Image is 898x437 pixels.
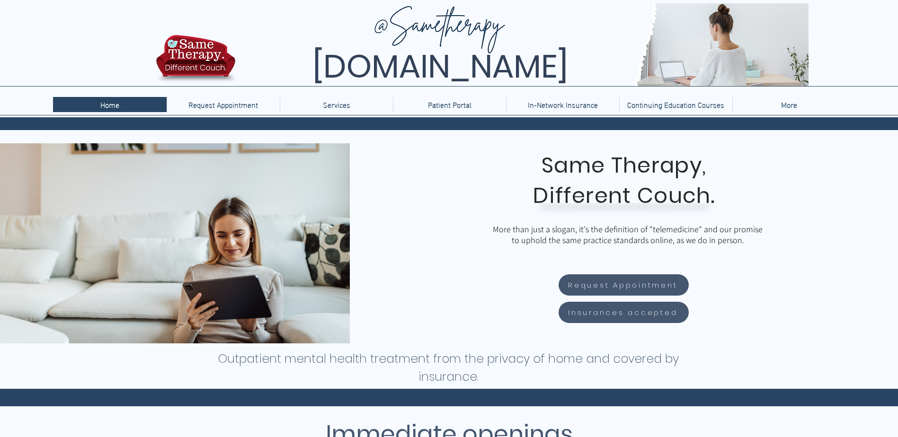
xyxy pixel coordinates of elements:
[568,280,677,290] span: Request Appointment
[153,34,238,89] img: TBH.US
[533,181,715,210] span: Different Couch.
[238,3,809,86] img: Same Therapy, Different Couch. TelebehavioralHealth.US
[312,44,568,89] span: [DOMAIN_NAME]
[184,97,263,112] p: Request Appointment
[53,97,845,112] nav: Site
[776,97,802,112] p: More
[559,274,689,296] a: Request Appointment
[280,97,393,112] div: Services
[523,97,603,112] p: In-Network Insurance
[318,97,355,112] p: Services
[393,97,506,112] a: Patient Portal
[490,224,765,245] p: More than just a slogan, it's the definition of "telemedicine" and our promise to uphold the same...
[619,97,732,112] a: Continuing Education Courses
[423,97,476,112] p: Patient Portal
[568,307,677,318] span: Insurances accepted
[53,97,167,112] a: Home
[559,302,689,323] a: Insurances accepted
[542,150,707,180] span: Same Therapy,
[167,97,280,112] a: Request Appointment
[506,97,619,112] a: In-Network Insurance
[622,97,729,112] p: Continuing Education Courses
[217,350,680,386] h1: Outpatient mental health treatment from the privacy of home and covered by insurance.
[96,97,124,112] p: Home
